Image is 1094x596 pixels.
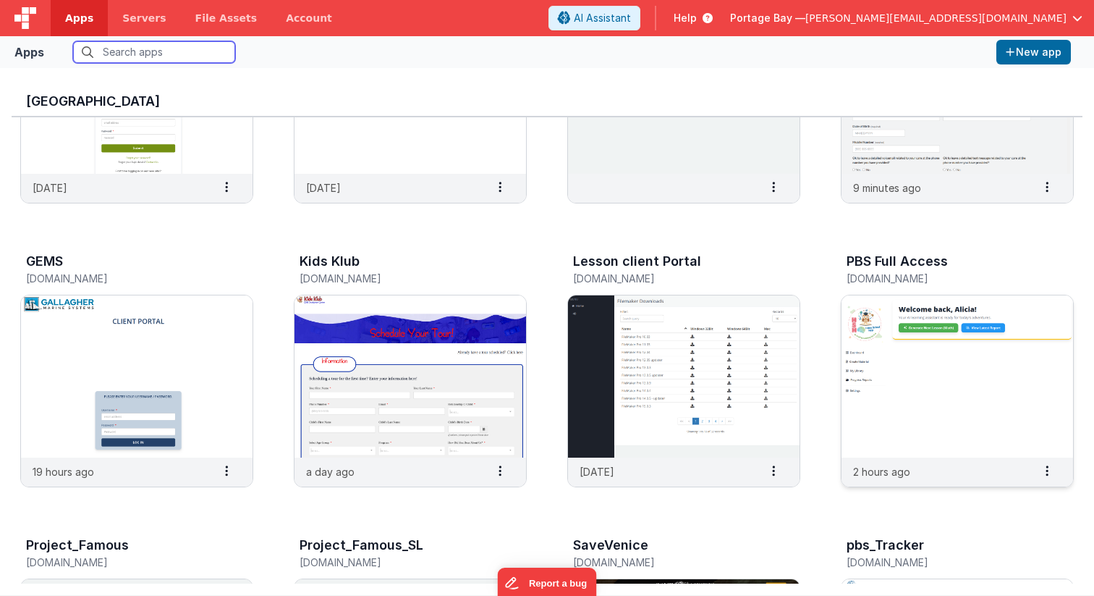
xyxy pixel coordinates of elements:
h5: [DOMAIN_NAME] [300,273,491,284]
button: Portage Bay — [PERSON_NAME][EMAIL_ADDRESS][DOMAIN_NAME] [730,11,1082,25]
p: 2 hours ago [853,464,910,479]
span: [PERSON_NAME][EMAIL_ADDRESS][DOMAIN_NAME] [805,11,1067,25]
h3: Kids Klub [300,254,360,269]
h5: [DOMAIN_NAME] [26,273,217,284]
h3: Project_Famous [26,538,129,553]
span: Help [674,11,697,25]
h5: [DOMAIN_NAME] [847,273,1038,284]
h5: [DOMAIN_NAME] [847,557,1038,568]
button: New app [996,40,1071,64]
h3: PBS Full Access [847,254,948,269]
span: Portage Bay — [730,11,805,25]
h5: [DOMAIN_NAME] [573,557,764,568]
h3: GEMS [26,254,63,269]
div: Apps [14,43,44,61]
p: [DATE] [33,180,67,196]
h3: SaveVenice [573,538,648,553]
h3: pbs_Tracker [847,538,924,553]
span: Apps [65,11,93,25]
h3: Project_Famous_SL [300,538,423,553]
input: Search apps [73,41,235,63]
h3: [GEOGRAPHIC_DATA] [26,94,1068,109]
h3: Lesson client Portal [573,254,701,269]
p: 19 hours ago [33,464,94,479]
p: [DATE] [580,464,614,479]
button: AI Assistant [548,6,640,30]
p: 9 minutes ago [853,180,921,196]
span: AI Assistant [574,11,631,25]
span: File Assets [195,11,258,25]
h5: [DOMAIN_NAME] [573,273,764,284]
p: [DATE] [306,180,341,196]
p: a day ago [306,464,355,479]
h5: [DOMAIN_NAME] [26,557,217,568]
span: Servers [122,11,166,25]
h5: [DOMAIN_NAME] [300,557,491,568]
